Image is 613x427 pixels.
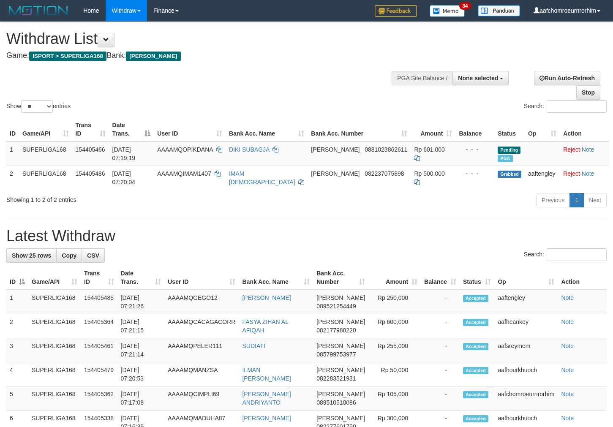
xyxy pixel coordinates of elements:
span: [PERSON_NAME] [126,52,180,61]
th: Amount: activate to sort column ascending [411,117,455,141]
label: Show entries [6,100,71,113]
th: Status [494,117,525,141]
td: SUPERLIGA168 [28,290,81,314]
td: - [421,386,460,411]
span: [PERSON_NAME] [316,318,365,325]
span: CSV [87,252,99,259]
span: Accepted [463,391,488,398]
span: Copy 082283521931 to clipboard [316,375,356,382]
a: Show 25 rows [6,248,57,263]
th: User ID: activate to sort column ascending [164,266,239,290]
a: Note [561,318,574,325]
div: - - - [459,169,491,178]
span: Copy [62,252,76,259]
span: Pending [498,147,520,154]
th: Balance [455,117,494,141]
span: Accepted [463,319,488,326]
span: Rp 500.000 [414,170,444,177]
a: [PERSON_NAME] ANDRIYANTO [242,391,291,406]
span: Accepted [463,343,488,350]
span: 154405486 [76,170,105,177]
td: 154405362 [81,386,117,411]
td: 154405485 [81,290,117,314]
th: Bank Acc. Name: activate to sort column ascending [239,266,313,290]
th: Action [558,266,607,290]
td: AAAAMQCACAGACORR [164,314,239,338]
td: AAAAMQGEGO12 [164,290,239,314]
a: Note [561,294,574,301]
span: [PERSON_NAME] [316,367,365,373]
h1: Withdraw List [6,30,400,47]
td: aafheankoy [494,314,558,338]
td: · [560,166,609,190]
span: AAAAMQOPIKDANA [157,146,213,153]
span: Copy 085799753977 to clipboard [316,351,356,358]
th: User ID: activate to sort column ascending [154,117,226,141]
select: Showentries [21,100,53,113]
a: Note [582,146,594,153]
a: SUDIATI [242,343,265,349]
td: AAAAMQCIMPLI69 [164,386,239,411]
img: Feedback.jpg [375,5,417,17]
th: Bank Acc. Number: activate to sort column ascending [313,266,368,290]
a: Note [561,343,574,349]
td: 1 [6,141,19,166]
td: 154405479 [81,362,117,386]
th: Bank Acc. Name: activate to sort column ascending [226,117,308,141]
td: SUPERLIGA168 [28,338,81,362]
a: CSV [82,248,105,263]
th: Date Trans.: activate to sort column ascending [117,266,165,290]
a: Reject [563,146,580,153]
th: Balance: activate to sort column ascending [421,266,460,290]
input: Search: [547,100,607,113]
td: aafchomroeurnrorhim [494,386,558,411]
th: Op: activate to sort column ascending [525,117,560,141]
a: Note [561,415,574,422]
td: [DATE] 07:21:14 [117,338,165,362]
td: Rp 105,000 [368,386,421,411]
span: 34 [459,2,471,10]
a: Run Auto-Refresh [534,71,600,85]
th: Trans ID: activate to sort column ascending [72,117,109,141]
td: [DATE] 07:21:15 [117,314,165,338]
td: AAAAMQPELER111 [164,338,239,362]
a: 1 [569,193,584,207]
span: Rp 601.000 [414,146,444,153]
td: SUPERLIGA168 [28,314,81,338]
td: 2 [6,166,19,190]
th: Game/API: activate to sort column ascending [19,117,72,141]
label: Search: [524,248,607,261]
td: 154405461 [81,338,117,362]
span: Marked by aafheankoy [498,155,512,162]
div: PGA Site Balance / [392,71,452,85]
a: Note [582,170,594,177]
span: Accepted [463,367,488,374]
td: Rp 50,000 [368,362,421,386]
th: Op: activate to sort column ascending [494,266,558,290]
td: - [421,338,460,362]
td: 4 [6,362,28,386]
td: [DATE] 07:20:53 [117,362,165,386]
a: Stop [576,85,600,100]
td: Rp 255,000 [368,338,421,362]
th: ID: activate to sort column descending [6,266,28,290]
td: 154405364 [81,314,117,338]
td: · [560,141,609,166]
td: aafsreymom [494,338,558,362]
span: Copy 089510510086 to clipboard [316,399,356,406]
span: Copy 082237075898 to clipboard [365,170,404,177]
img: Button%20Memo.svg [430,5,465,17]
th: ID [6,117,19,141]
th: Game/API: activate to sort column ascending [28,266,81,290]
a: Reject [563,170,580,177]
div: Showing 1 to 2 of 2 entries [6,192,249,204]
a: Note [561,367,574,373]
a: Note [561,391,574,397]
span: [PERSON_NAME] [311,170,360,177]
span: 154405466 [76,146,105,153]
img: MOTION_logo.png [6,4,71,17]
td: - [421,314,460,338]
th: Status: activate to sort column ascending [460,266,494,290]
td: Rp 250,000 [368,290,421,314]
td: - [421,290,460,314]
